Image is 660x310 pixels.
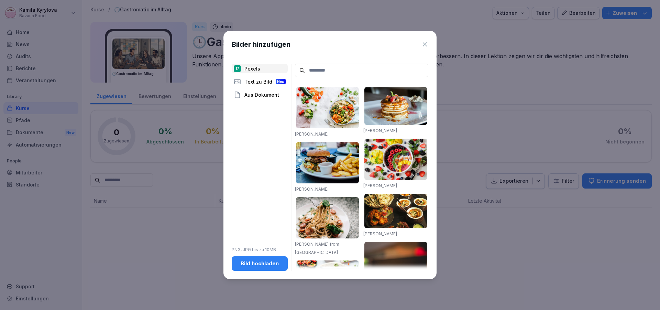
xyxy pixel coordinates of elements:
[276,79,286,84] div: Neu
[364,87,427,125] img: pexels-photo-376464.jpeg
[232,39,290,50] h1: Bilder hinzufügen
[232,77,288,86] div: Text zu Bild
[296,260,359,307] img: pexels-photo-1640772.jpeg
[232,64,288,73] div: Pexels
[232,90,288,99] div: Aus Dokument
[363,231,397,236] a: [PERSON_NAME]
[296,87,359,128] img: pexels-photo-1640777.jpeg
[295,242,339,255] a: [PERSON_NAME] from [GEOGRAPHIC_DATA]
[232,247,288,253] p: PNG, JPG bis zu 10MB
[364,194,427,228] img: pexels-photo-958545.jpeg
[237,260,282,267] div: Bild hochladen
[295,186,329,192] a: [PERSON_NAME]
[363,128,397,133] a: [PERSON_NAME]
[296,197,359,238] img: pexels-photo-1279330.jpeg
[232,256,288,271] button: Bild hochladen
[234,65,241,72] img: pexels.png
[363,183,397,188] a: [PERSON_NAME]
[364,139,427,180] img: pexels-photo-1099680.jpeg
[295,131,329,137] a: [PERSON_NAME]
[296,142,359,183] img: pexels-photo-70497.jpeg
